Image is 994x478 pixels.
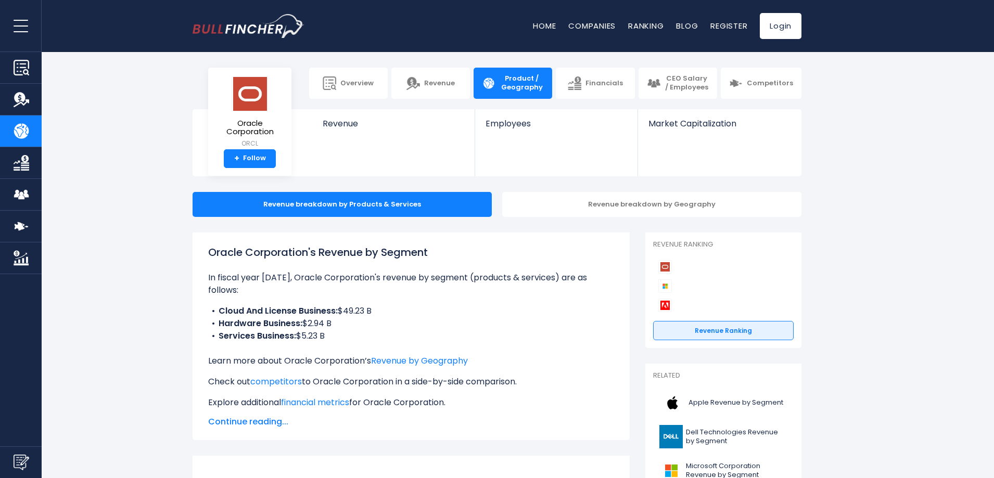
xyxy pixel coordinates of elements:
[208,244,614,260] h1: Oracle Corporation's Revenue by Segment
[676,20,698,31] a: Blog
[665,74,709,92] span: CEO Salary / Employees
[628,20,664,31] a: Ranking
[216,119,283,136] span: Oracle Corporation
[208,330,614,342] li: $5.23 B
[424,79,455,88] span: Revenue
[216,76,284,149] a: Oracle Corporation ORCL
[234,154,239,163] strong: +
[658,299,672,312] img: Adobe competitors logo
[486,119,627,128] span: Employees
[371,355,468,367] a: Revenue by Geography
[193,14,304,38] img: bullfincher logo
[193,14,304,38] a: Go to homepage
[193,192,492,217] div: Revenue breakdown by Products & Services
[208,272,614,296] p: In fiscal year [DATE], Oracle Corporation's revenue by segment (products & services) are as follows:
[208,416,614,428] span: Continue reading...
[219,305,338,317] b: Cloud And License Business:
[638,109,800,146] a: Market Capitalization
[585,79,623,88] span: Financials
[312,109,475,146] a: Revenue
[475,109,637,146] a: Employees
[659,425,683,448] img: DELL logo
[208,305,614,317] li: $49.23 B
[721,68,801,99] a: Competitors
[760,13,801,39] a: Login
[689,398,783,407] span: Apple Revenue by Segment
[340,79,374,88] span: Overview
[556,68,634,99] a: Financials
[648,119,790,128] span: Market Capitalization
[216,139,283,148] small: ORCL
[474,68,552,99] a: Product / Geography
[533,20,556,31] a: Home
[639,68,717,99] a: CEO Salary / Employees
[686,428,787,446] span: Dell Technologies Revenue by Segment
[658,260,672,274] img: Oracle Corporation competitors logo
[323,119,465,128] span: Revenue
[710,20,747,31] a: Register
[224,149,276,168] a: +Follow
[568,20,616,31] a: Companies
[653,371,794,380] p: Related
[653,240,794,249] p: Revenue Ranking
[281,396,349,408] a: financial metrics
[658,279,672,293] img: Microsoft Corporation competitors logo
[653,321,794,341] a: Revenue Ranking
[653,389,794,417] a: Apple Revenue by Segment
[250,376,302,387] a: competitors
[391,68,470,99] a: Revenue
[309,68,388,99] a: Overview
[208,376,614,388] p: Check out to Oracle Corporation in a side-by-side comparison.
[219,330,296,342] b: Services Business:
[653,422,794,451] a: Dell Technologies Revenue by Segment
[659,391,685,415] img: AAPL logo
[208,317,614,330] li: $2.94 B
[747,79,793,88] span: Competitors
[500,74,544,92] span: Product / Geography
[208,396,614,409] p: Explore additional for Oracle Corporation.
[208,355,614,367] p: Learn more about Oracle Corporation’s
[219,317,302,329] b: Hardware Business:
[502,192,801,217] div: Revenue breakdown by Geography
